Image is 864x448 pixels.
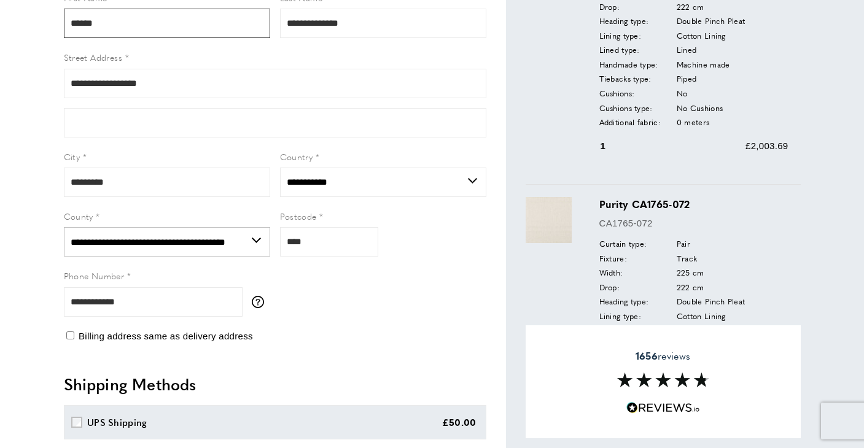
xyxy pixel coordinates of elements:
[599,197,788,211] h3: Purity CA1765-072
[677,58,730,71] span: Machine made
[64,373,486,395] h2: Shipping Methods
[599,310,673,322] span: Lining type:
[599,139,623,153] div: 1
[677,102,723,114] span: No Cushions
[64,210,93,222] span: County
[280,150,313,163] span: Country
[677,87,688,99] span: No
[599,266,673,279] span: Width:
[636,349,658,363] strong: 1656
[599,252,673,265] span: Fixture:
[599,216,788,231] p: CA1765-072
[442,415,477,430] div: £50.00
[626,402,700,414] img: Reviews.io 5 stars
[599,1,673,13] span: Drop:
[599,102,673,114] span: Cushions type:
[599,281,673,293] span: Drop:
[677,29,726,42] span: Cotton Lining
[64,150,80,163] span: City
[599,295,673,307] span: Heading type:
[87,415,147,430] div: UPS Shipping
[677,238,690,250] span: Pair
[599,44,673,56] span: Lined type:
[64,269,125,282] span: Phone Number
[599,58,673,71] span: Handmade type:
[599,238,673,250] span: Curtain type:
[677,266,704,279] span: 225 cm
[677,325,697,337] span: Lined
[677,1,704,13] span: 222 cm
[599,325,673,337] span: Lined type:
[280,210,317,222] span: Postcode
[677,295,745,307] span: Double Pinch Pleat
[677,44,697,56] span: Lined
[677,116,709,128] span: 0 meters
[66,331,74,339] input: Billing address same as delivery address
[677,72,697,85] span: Piped
[252,296,270,308] button: More information
[677,15,745,27] span: Double Pinch Pleat
[64,51,123,63] span: Street Address
[599,29,673,42] span: Lining type:
[526,197,572,243] img: Purity CA1765-072
[677,310,726,322] span: Cotton Lining
[599,116,673,128] span: Additional fabric:
[677,252,698,265] span: Track
[599,15,673,27] span: Heading type:
[745,141,788,151] span: £2,003.69
[617,373,709,387] img: Reviews section
[677,281,704,293] span: 222 cm
[636,350,690,362] span: reviews
[79,331,253,341] span: Billing address same as delivery address
[599,72,673,85] span: Tiebacks type:
[599,87,673,99] span: Cushions:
